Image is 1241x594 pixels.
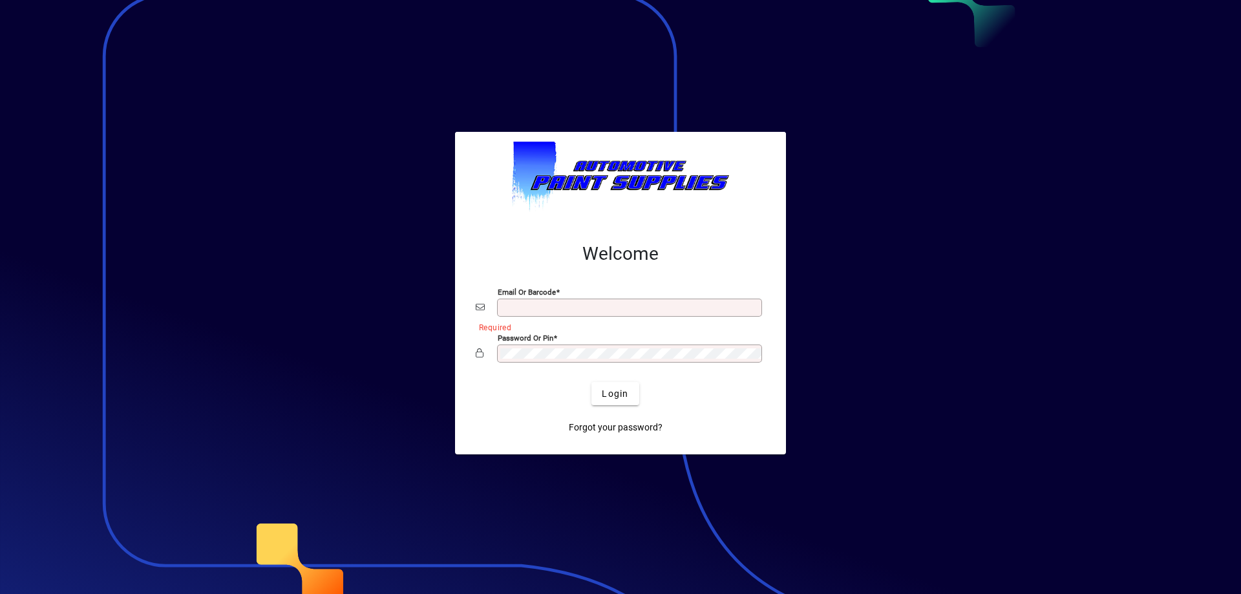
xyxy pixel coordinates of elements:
[476,243,765,265] h2: Welcome
[498,334,553,343] mat-label: Password or Pin
[602,387,628,401] span: Login
[569,421,663,434] span: Forgot your password?
[591,382,639,405] button: Login
[564,416,668,439] a: Forgot your password?
[479,320,755,334] mat-error: Required
[498,288,556,297] mat-label: Email or Barcode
